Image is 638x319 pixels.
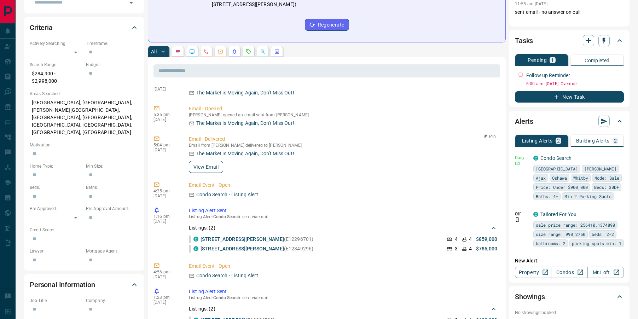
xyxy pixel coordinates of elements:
[189,112,497,117] p: [PERSON_NAME] opened an email sent from [PERSON_NAME]
[193,246,198,251] div: condos.ca
[30,62,82,68] p: Search Range:
[594,174,619,181] span: Mode: Sale
[86,297,139,304] p: Company:
[189,143,497,148] p: Email from [PERSON_NAME] delivered to [PERSON_NAME]
[557,138,560,143] p: 2
[30,227,139,233] p: Credit Score:
[522,138,553,143] p: Listing Alerts
[30,40,82,47] p: Actively Searching:
[533,212,538,217] div: condos.ca
[526,81,624,87] p: 6:00 a.m. [DATE] - Overdue
[515,217,520,222] svg: Push Notification Only
[86,62,139,68] p: Budget:
[193,237,198,242] div: condos.ca
[189,305,215,313] p: Listings: ( 2 )
[153,143,178,147] p: 5:04 pm
[540,155,572,161] a: Condo Search
[540,211,576,217] a: Tailored For You
[189,135,497,143] p: Email - Delivered
[30,97,139,138] p: [GEOGRAPHIC_DATA], [GEOGRAPHIC_DATA], [PERSON_NAME][GEOGRAPHIC_DATA], [GEOGRAPHIC_DATA], [GEOGRAP...
[526,72,570,79] p: Follow up Reminder
[189,181,497,189] p: Email Event - Open
[30,248,82,254] p: Lawyer:
[30,276,139,293] div: Personal Information
[30,142,139,148] p: Motivation:
[515,211,529,217] p: Off
[201,236,284,242] a: [STREET_ADDRESS][PERSON_NAME]
[189,105,497,112] p: Email - Opened
[189,161,223,173] button: View Email
[573,174,588,181] span: Whitby
[86,248,139,254] p: Mortgage Agent:
[515,155,529,161] p: Daily
[533,156,538,161] div: condos.ca
[189,262,497,270] p: Email Event - Open
[515,291,545,302] h2: Showings
[196,272,258,279] p: Condo Search - Listing Alert
[515,257,624,265] p: New Alert:
[196,191,258,198] p: Condo Search - Listing Alert
[30,22,53,33] h2: Criteria
[552,174,567,181] span: Oshawa
[30,297,82,304] p: Job Title:
[30,279,95,290] h2: Personal Information
[86,184,139,191] p: Baths:
[30,163,82,169] p: Home Type:
[587,267,624,278] a: Mr.Loft
[30,68,82,87] p: $284,900 - $2,998,000
[614,138,617,143] p: 2
[515,8,624,16] p: sent email - no answer on call
[594,184,619,191] span: Beds: 3BD+
[564,193,611,200] span: Min 2 Parking Spots
[455,236,458,243] p: 4
[274,49,280,54] svg: Agent Actions
[260,49,266,54] svg: Opportunities
[515,35,533,46] h2: Tasks
[213,214,240,219] span: Condo Search
[515,32,624,49] div: Tasks
[217,49,223,54] svg: Emails
[86,40,139,47] p: Timeframe:
[196,89,294,97] p: The Market is Moving Again, Don’t Miss Out!
[469,245,472,253] p: 4
[528,58,547,63] p: Pending
[536,221,615,228] span: sale price range: 256410,1374890
[189,214,497,219] p: Listing Alert : - sent via email
[469,236,472,243] p: 4
[551,58,554,63] p: 1
[584,165,616,172] span: [PERSON_NAME]
[86,205,139,212] p: Pre-Approval Amount:
[189,221,497,234] div: Listings: (2)
[189,207,497,214] p: Listing Alert Sent
[196,120,294,127] p: The Market is Moving Again, Don’t Miss Out!
[201,245,313,253] p: (E12349296)
[30,184,82,191] p: Beds:
[203,49,209,54] svg: Calls
[213,295,240,300] span: Condo Search
[151,49,157,54] p: All
[515,116,533,127] h2: Alerts
[196,150,294,157] p: The Market is Moving Again, Don’t Miss Out!
[189,295,497,300] p: Listing Alert : - sent via email
[515,288,624,305] div: Showings
[153,295,178,300] p: 1:23 pm
[153,219,178,224] p: [DATE]
[153,112,178,117] p: 5:35 pm
[592,231,614,238] span: beds: 2-2
[232,49,237,54] svg: Listing Alerts
[515,267,551,278] a: Property
[153,193,178,198] p: [DATE]
[153,300,178,305] p: [DATE]
[455,245,458,253] p: 3
[30,205,82,212] p: Pre-Approved:
[153,274,178,279] p: [DATE]
[153,188,178,193] p: 4:35 pm
[153,117,178,122] p: [DATE]
[30,19,139,36] div: Criteria
[153,147,178,152] p: [DATE]
[189,302,497,315] div: Listings: (2)
[86,163,139,169] p: Min Size:
[515,309,624,316] p: No showings booked
[246,49,251,54] svg: Requests
[201,236,313,243] p: (E12296701)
